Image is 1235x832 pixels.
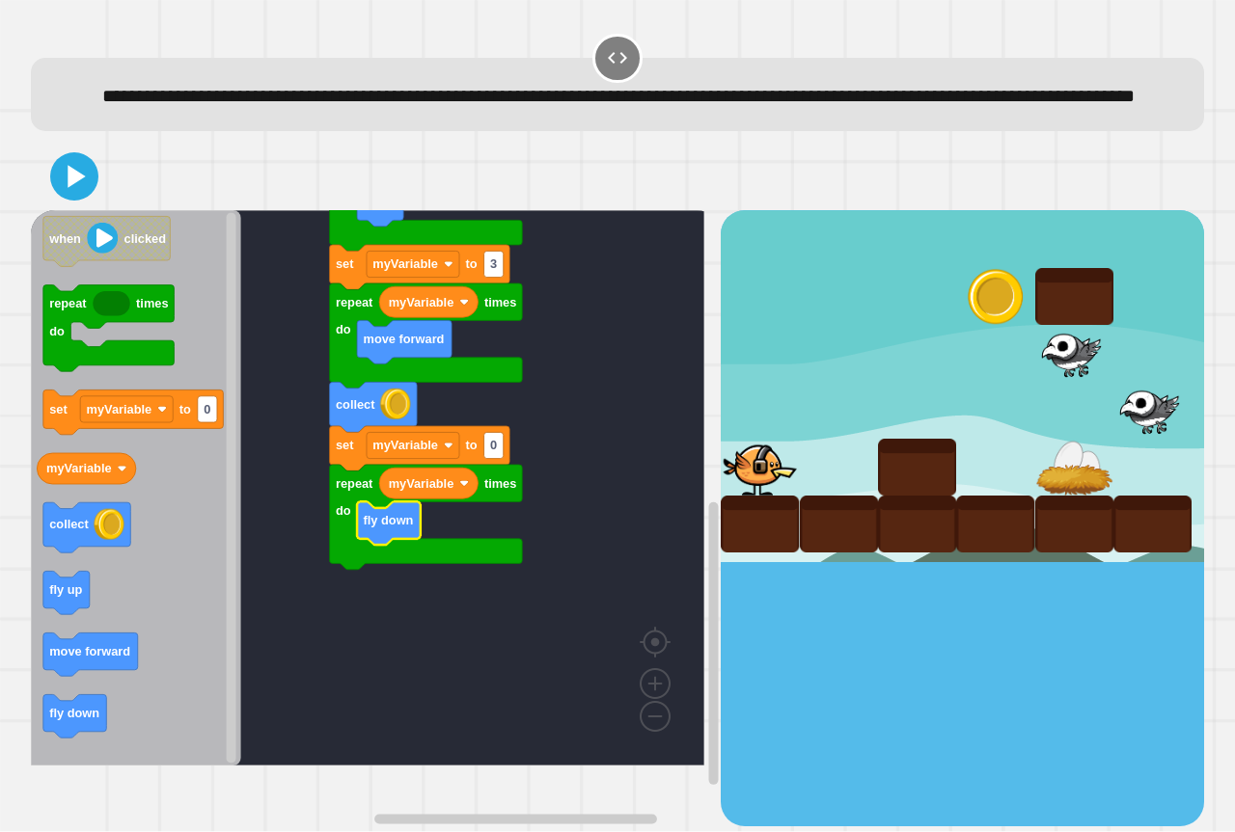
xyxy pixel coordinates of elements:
text: set [336,439,354,453]
text: do [49,325,65,339]
text: myVariable [46,462,112,476]
text: times [136,297,168,311]
text: collect [336,397,375,412]
text: when [48,231,81,246]
text: move forward [49,645,130,659]
text: fly down [49,707,99,721]
text: myVariable [87,402,152,416]
text: myVariable [389,295,454,309]
text: myVariable [389,476,454,491]
text: 0 [204,402,210,416]
text: to [465,439,477,453]
text: do [336,323,351,337]
text: myVariable [372,257,438,272]
text: repeat [49,297,87,311]
text: fly down [363,514,413,528]
text: fly up [49,583,82,598]
text: set [336,257,354,272]
text: to [179,402,191,416]
text: set [49,402,68,416]
text: 3 [490,257,497,272]
text: do [336,504,351,519]
text: collect [49,518,89,532]
text: repeat [336,476,373,491]
div: Blockly Workspace [31,210,721,825]
text: repeat [336,295,373,309]
text: move forward [363,333,444,347]
text: 0 [490,439,497,453]
text: myVariable [372,439,438,453]
text: to [465,257,477,272]
text: times [484,476,516,491]
text: clicked [124,231,166,246]
text: times [484,295,516,309]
